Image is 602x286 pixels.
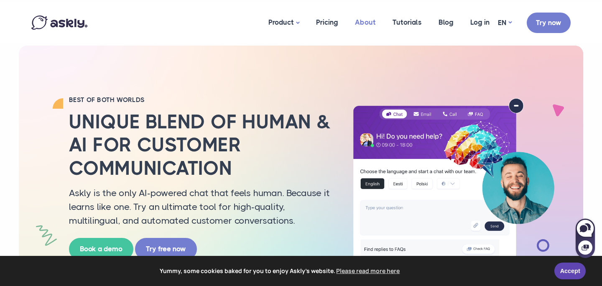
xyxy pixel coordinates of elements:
img: Askly [31,15,87,30]
a: Book a demo [69,238,133,260]
a: About [347,2,384,43]
a: learn more about cookies [335,265,401,277]
a: Pricing [308,2,347,43]
a: Blog [430,2,462,43]
p: Askly is the only AI-powered chat that feels human. Because it learns like one. Try an ultimate t... [69,186,332,227]
span: Yummy, some cookies baked for you to enjoy Askly's website. [12,265,548,277]
h2: Unique blend of human & AI for customer communication [69,110,332,180]
a: EN [498,17,512,29]
a: Product [260,2,308,43]
a: Try free now [135,238,197,260]
a: Try now [527,13,571,33]
iframe: Askly chat [575,217,596,259]
a: Tutorials [384,2,430,43]
img: AI multilingual chat [345,98,562,279]
a: Log in [462,2,498,43]
h2: BEST OF BOTH WORLDS [69,96,332,104]
a: Accept [554,263,586,279]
